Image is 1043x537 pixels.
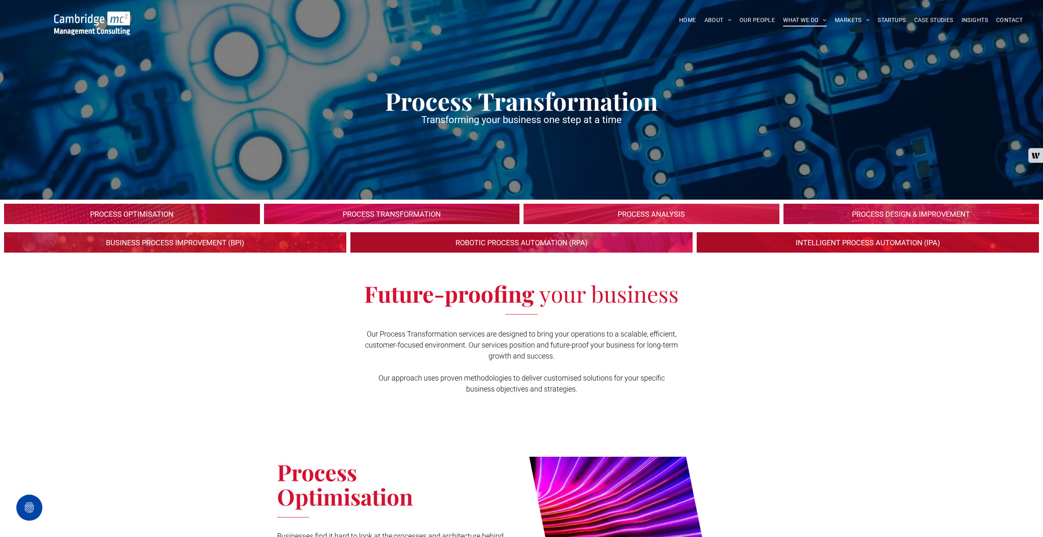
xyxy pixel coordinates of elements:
a: STARTUPS [874,14,910,26]
span: Transforming your business one step at a time [421,114,622,125]
a: ABOUT [700,14,736,26]
a: Your Business Transformed | Cambridge Management Consulting [54,13,130,21]
span: Our approach uses proven methodologies to deliver customised solutions for your specific business... [378,374,665,393]
a: INSIGHTS [957,14,992,26]
span: Our Process Transformation services are designed to bring your operations to a scalable, efficien... [365,330,678,360]
a: Process Transformation | PROCESS OPTIMISATION | Cambridge Management Consulting [4,232,346,253]
a: Process Transformation | PROCESS OPTIMISATION | Cambridge Management Consulting [264,204,520,224]
a: Process Transformation | PROCESS OPTIMISATION | Cambridge Management Consulting [783,204,1039,224]
a: Process Transformation | PROCESS OPTIMISATION | Cambridge Management Consulting [350,232,693,253]
a: CASE STUDIES [910,14,957,26]
a: HOME [675,14,700,26]
a: MARKETS [831,14,874,26]
a: Process Transformation | PROCESS OPTIMISATION | Cambridge Management Consulting [4,204,260,224]
a: Process Transformation | PROCESS OPTIMISATION | Cambridge Management Consulting [697,232,1039,253]
a: CONTACT [992,14,1027,26]
a: Process Transformation | PROCESS OPTIMISATION | Cambridge Management Consulting [524,204,779,224]
span: Process Optimisation [277,457,413,512]
a: WHAT WE DO [779,14,831,26]
a: OUR PEOPLE [735,14,779,26]
span: your business [539,278,679,308]
span: Process Transformation [385,84,658,117]
span: Future-proofing [364,278,534,308]
img: Go to Homepage [54,11,130,35]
